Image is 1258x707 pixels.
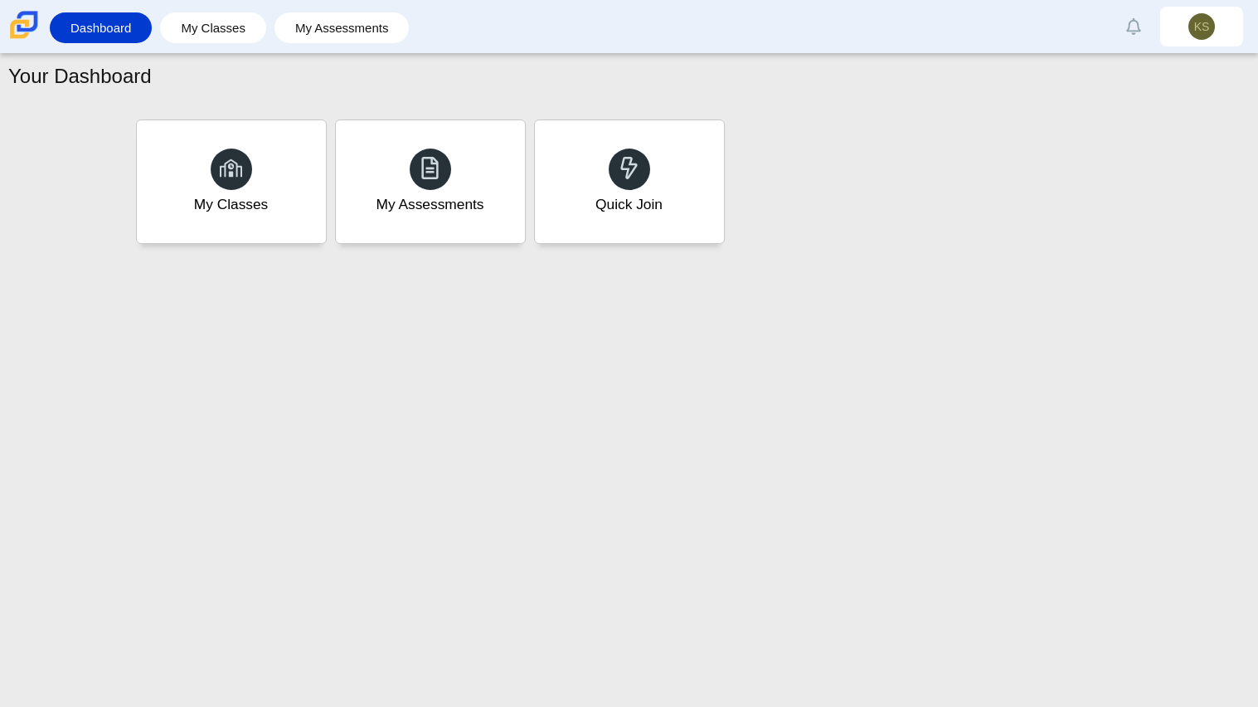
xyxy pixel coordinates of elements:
[1115,8,1152,45] a: Alerts
[376,194,484,215] div: My Assessments
[8,62,152,90] h1: Your Dashboard
[283,12,401,43] a: My Assessments
[194,194,269,215] div: My Classes
[58,12,143,43] a: Dashboard
[595,194,663,215] div: Quick Join
[335,119,526,244] a: My Assessments
[136,119,327,244] a: My Classes
[168,12,258,43] a: My Classes
[534,119,725,244] a: Quick Join
[1160,7,1243,46] a: KS
[7,7,41,42] img: Carmen School of Science & Technology
[1194,21,1210,32] span: KS
[7,31,41,45] a: Carmen School of Science & Technology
